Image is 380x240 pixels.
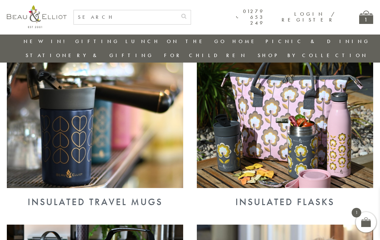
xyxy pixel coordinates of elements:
img: Insulated Travel Mugs [7,60,183,188]
input: SEARCH [74,10,177,24]
a: Lunch On The Go [125,38,227,45]
img: Insulated Flasks [197,60,373,188]
a: Stationery & Gifting [26,52,154,59]
a: Insulated Travel Mugs Insulated Travel Mugs [7,183,183,208]
a: Gifting [75,38,120,45]
span: 1 [352,208,361,217]
a: Picnic & Dining [266,38,370,45]
a: Login / Register [282,11,335,23]
a: Insulated Flasks Insulated Flasks [197,183,373,208]
a: Home [232,38,260,45]
a: New in! [24,38,69,45]
a: For Children [164,52,247,59]
a: 1 [359,11,373,24]
a: Shop by collection [258,52,368,59]
div: Insulated Travel Mugs [7,197,183,208]
div: Insulated Flasks [197,197,373,208]
img: logo [7,5,67,28]
a: 01279 653 249 [236,9,264,26]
